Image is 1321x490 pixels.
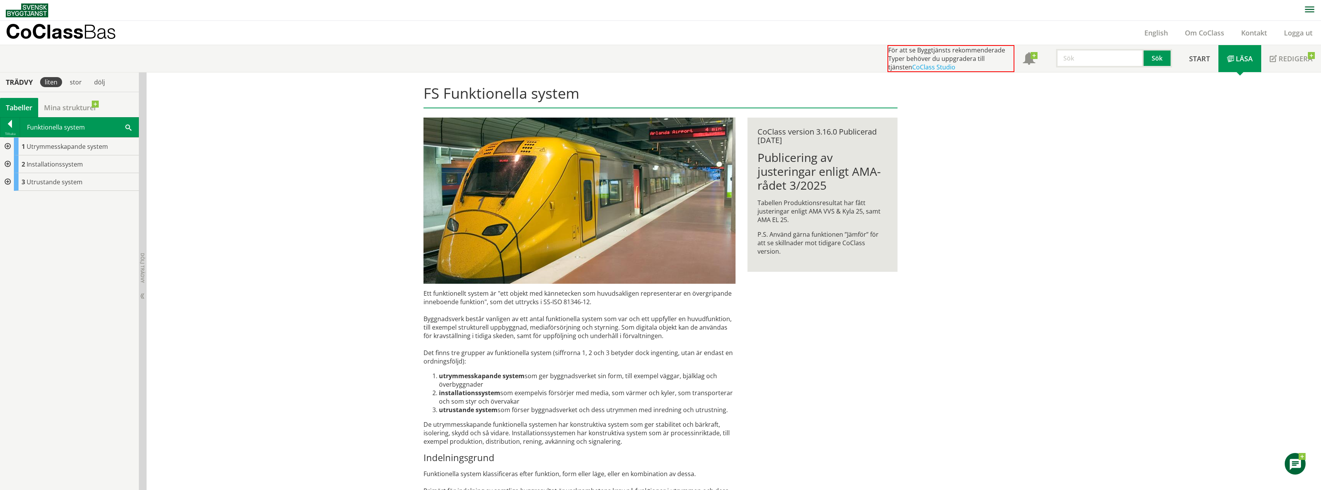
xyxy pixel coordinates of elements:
[6,21,133,45] a: CoClassBas
[22,142,25,151] span: 1
[20,118,138,137] div: Funktionella system
[1261,45,1321,72] a: Redigera
[758,230,887,256] p: P.S. Använd gärna funktionen ”Jämför” för att se skillnader mot tidigare CoClass version.
[125,123,132,131] span: Sök i tabellen
[423,118,736,284] img: arlanda-express-2.jpg
[758,199,887,224] p: Tabellen Produktionsresultat har fått justeringar enligt AMA VVS & Kyla 25, samt AMA EL 25.
[1181,45,1218,72] a: Start
[439,372,525,380] strong: utrymmesskapande system
[6,3,48,17] img: Svensk Byggtjänst
[758,128,887,145] div: CoClass version 3.16.0 Publicerad [DATE]
[27,142,108,151] span: Utrymmesskapande system
[1056,49,1144,67] input: Sök
[1176,28,1233,37] a: Om CoClass
[1218,45,1261,72] a: Läsa
[38,98,103,117] a: Mina strukturer
[1279,54,1313,63] span: Redigera
[1275,28,1321,37] a: Logga ut
[1233,28,1275,37] a: Kontakt
[1144,49,1172,67] button: Sök
[439,389,736,406] li: som exempelvis försörjer med media, som värmer och kyler, som trans­porterar och som styr och öve...
[40,77,62,87] div: liten
[1023,53,1035,66] span: Notifikationer
[2,78,37,86] div: Trädvy
[65,77,86,87] div: stor
[912,63,955,71] a: CoClass Studio
[439,406,498,414] strong: utrustande system
[439,389,500,397] strong: installationssystem
[1189,54,1210,63] span: Start
[83,20,116,43] span: Bas
[758,151,887,192] h1: Publicering av justeringar enligt AMA-rådet 3/2025
[27,178,83,186] span: Utrustande system
[0,131,20,137] div: Tillbaka
[423,452,736,463] h3: Indelningsgrund
[22,160,25,168] span: 2
[1136,28,1176,37] a: English
[139,253,146,283] span: Dölj trädvy
[423,84,898,108] h1: FS Funktionella system
[887,45,1014,72] div: För att se Byggtjänsts rekommenderade Typer behöver du uppgradera till tjänsten
[22,178,25,186] span: 3
[6,27,116,36] p: CoClass
[27,160,83,168] span: Installationssystem
[89,77,110,87] div: dölj
[439,372,736,389] li: som ger byggnadsverket sin form, till exempel väggar, bjälklag och överbyggnader
[1236,54,1253,63] span: Läsa
[439,406,736,414] li: som förser byggnadsverket och dess utrymmen med inredning och utrustning.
